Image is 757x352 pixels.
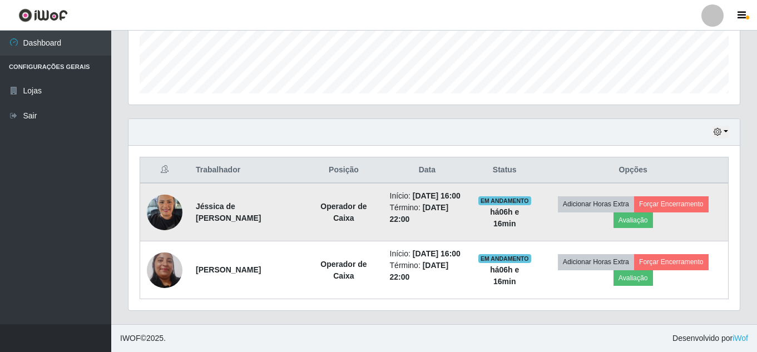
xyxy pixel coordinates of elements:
[538,157,728,184] th: Opções
[120,334,141,343] span: IWOF
[196,265,261,274] strong: [PERSON_NAME]
[613,270,653,286] button: Avaliação
[120,333,166,344] span: © 2025 .
[196,202,261,222] strong: Jéssica de [PERSON_NAME]
[320,260,367,280] strong: Operador de Caixa
[18,8,68,22] img: CoreUI Logo
[558,196,634,212] button: Adicionar Horas Extra
[471,157,538,184] th: Status
[383,157,472,184] th: Data
[390,202,465,225] li: Término:
[304,157,383,184] th: Posição
[733,334,748,343] a: iWof
[634,254,709,270] button: Forçar Encerramento
[478,196,531,205] span: EM ANDAMENTO
[413,249,461,258] time: [DATE] 16:00
[147,232,182,308] img: 1701346720849.jpeg
[147,189,182,236] img: 1725909093018.jpeg
[558,254,634,270] button: Adicionar Horas Extra
[634,196,709,212] button: Forçar Encerramento
[390,248,465,260] li: Início:
[478,254,531,263] span: EM ANDAMENTO
[390,190,465,202] li: Início:
[490,265,519,286] strong: há 06 h e 16 min
[320,202,367,222] strong: Operador de Caixa
[390,260,465,283] li: Término:
[613,212,653,228] button: Avaliação
[413,191,461,200] time: [DATE] 16:00
[672,333,748,344] span: Desenvolvido por
[189,157,304,184] th: Trabalhador
[490,207,519,228] strong: há 06 h e 16 min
